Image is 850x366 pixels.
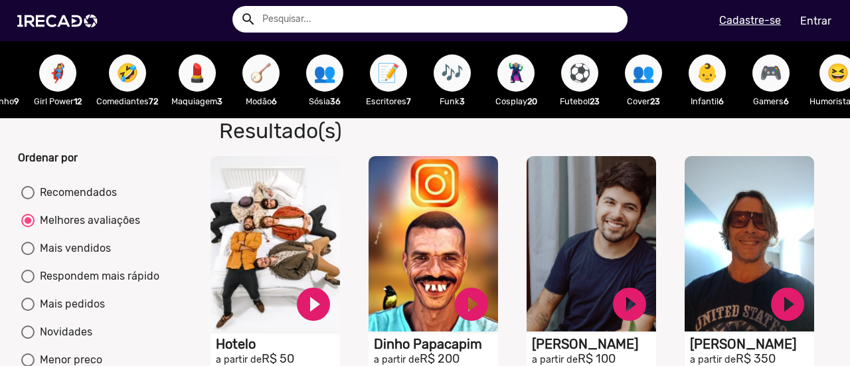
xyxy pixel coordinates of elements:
b: 20 [527,96,537,106]
b: 23 [650,96,660,106]
p: Funk [427,95,477,108]
p: Modão [236,95,286,108]
button: 🤣 [109,54,146,92]
div: Mais vendidos [35,240,111,256]
button: 👥 [625,54,662,92]
video: S1RECADO vídeos dedicados para fãs e empresas [369,156,498,331]
button: 👥 [306,54,343,92]
span: 🪕 [250,54,272,92]
mat-icon: Example home icon [240,11,256,27]
button: ⚽ [561,54,598,92]
button: Example home icon [236,7,259,30]
a: play_circle_filled [610,284,649,324]
b: 36 [330,96,341,106]
span: 🦹🏼‍♀️ [505,54,527,92]
button: 🎶 [434,54,471,92]
p: Comediantes [96,95,158,108]
u: Cadastre-se [719,14,781,27]
input: Pesquisar... [252,6,628,33]
span: 💄 [186,54,209,92]
span: 🦸‍♀️ [46,54,69,92]
button: 🦸‍♀️ [39,54,76,92]
p: Maquiagem [171,95,222,108]
b: 12 [74,96,82,106]
p: Gamers [746,95,796,108]
button: 👶 [689,54,726,92]
div: Mais pedidos [35,296,105,312]
span: 👥 [632,54,655,92]
span: 🤣 [116,54,139,92]
b: 72 [149,96,158,106]
button: 💄 [179,54,216,92]
h1: [PERSON_NAME] [690,336,814,352]
small: a partir de [690,354,736,365]
span: 😆 [827,54,849,92]
small: a partir de [216,354,262,365]
b: 23 [590,96,600,106]
button: 🎮 [752,54,790,92]
p: Girl Power [33,95,83,108]
div: Novidades [35,324,92,340]
video: S1RECADO vídeos dedicados para fãs e empresas [527,156,656,331]
p: Cosplay [491,95,541,108]
p: Cover [618,95,669,108]
small: a partir de [374,354,420,365]
b: 6 [719,96,724,106]
button: 🪕 [242,54,280,92]
button: 📝 [370,54,407,92]
b: 9 [14,96,19,106]
video: S1RECADO vídeos dedicados para fãs e empresas [685,156,814,331]
small: a partir de [532,354,578,365]
a: play_circle_filled [452,284,491,324]
span: ⚽ [568,54,591,92]
video: S1RECADO vídeos dedicados para fãs e empresas [211,156,340,331]
p: Escritores [363,95,414,108]
span: 🎶 [441,54,464,92]
a: Entrar [792,9,840,33]
p: Sósia [299,95,350,108]
b: 7 [406,96,411,106]
div: Recomendados [35,185,117,201]
h1: [PERSON_NAME] [532,336,656,352]
a: play_circle_filled [294,284,333,324]
span: 📝 [377,54,400,92]
b: 6 [272,96,277,106]
div: Respondem mais rápido [35,268,159,284]
div: Melhores avaliações [35,213,140,229]
span: 👶 [696,54,719,92]
h1: Hotelo [216,336,340,352]
span: 👥 [313,54,336,92]
b: 3 [460,96,465,106]
b: 3 [217,96,222,106]
a: play_circle_filled [768,284,807,324]
h1: Resultado(s) [209,118,611,143]
button: 🦹🏼‍♀️ [497,54,535,92]
p: Infantil [682,95,732,108]
b: 6 [784,96,789,106]
h1: Dinho Papacapim [374,336,498,352]
b: Ordenar por [18,151,78,164]
span: 🎮 [760,54,782,92]
p: Futebol [554,95,605,108]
